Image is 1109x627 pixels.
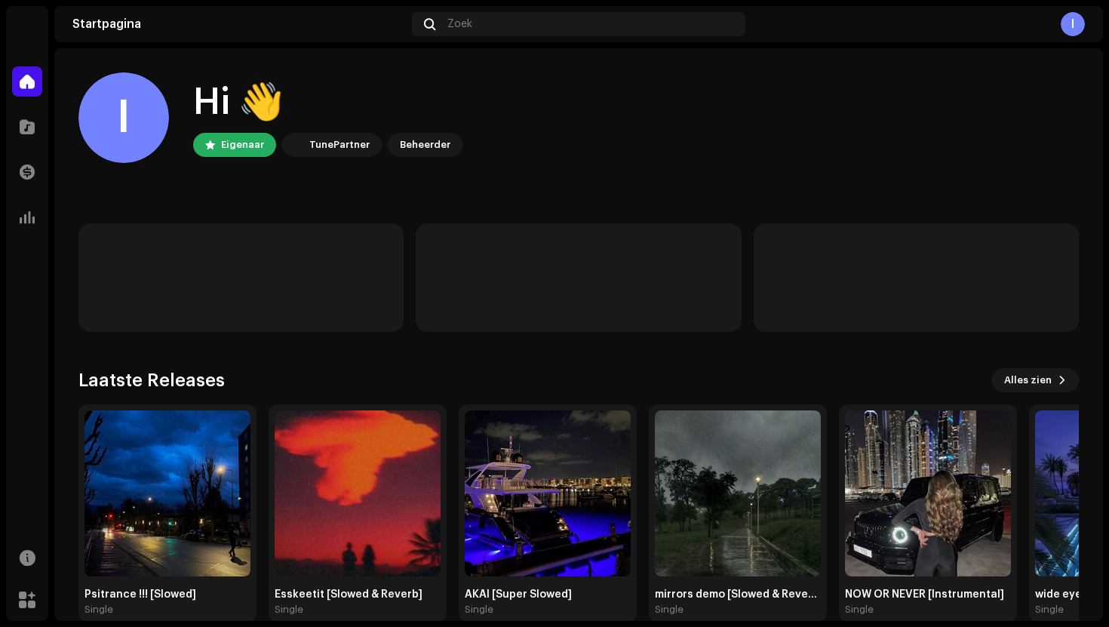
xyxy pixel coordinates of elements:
div: I [1061,12,1085,36]
div: Single [845,604,874,616]
span: Zoek [447,18,472,30]
img: baa6c0f0-3ad9-436c-91c3-4431b573c56a [845,410,1011,576]
div: I [78,72,169,163]
img: edad69a4-1616-43fd-a102-6d67fd7d3e91 [655,410,821,576]
img: aa88a569-4421-4341-abba-0838293cfe6d [275,410,441,576]
div: Psitrance !!! [Slowed] [84,589,250,601]
div: TunePartner [309,136,370,154]
div: AKAI [Super Slowed] [465,589,631,601]
img: bb549e82-3f54-41b5-8d74-ce06bd45c366 [285,136,303,154]
div: Esskeetit [Slowed & Reverb] [275,589,441,601]
div: Eigenaar [221,136,264,154]
div: Single [275,604,303,616]
div: Hi 👋 [193,78,462,127]
div: Single [1035,604,1064,616]
div: Beheerder [400,136,450,154]
div: Startpagina [72,18,406,30]
span: Alles zien [1004,365,1052,395]
div: Single [465,604,493,616]
h3: Laatste Releases [78,368,225,392]
div: mirrors demo [Slowed & Reverb] [655,589,821,601]
div: Single [655,604,684,616]
img: 8f082a55-988f-4e2c-96ed-3cc615be424f [465,410,631,576]
button: Alles zien [992,368,1079,392]
img: 557a732b-247f-4604-8b9f-45c90112c24d [84,410,250,576]
div: Single [84,604,113,616]
div: NOW OR NEVER [Instrumental] [845,589,1011,601]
